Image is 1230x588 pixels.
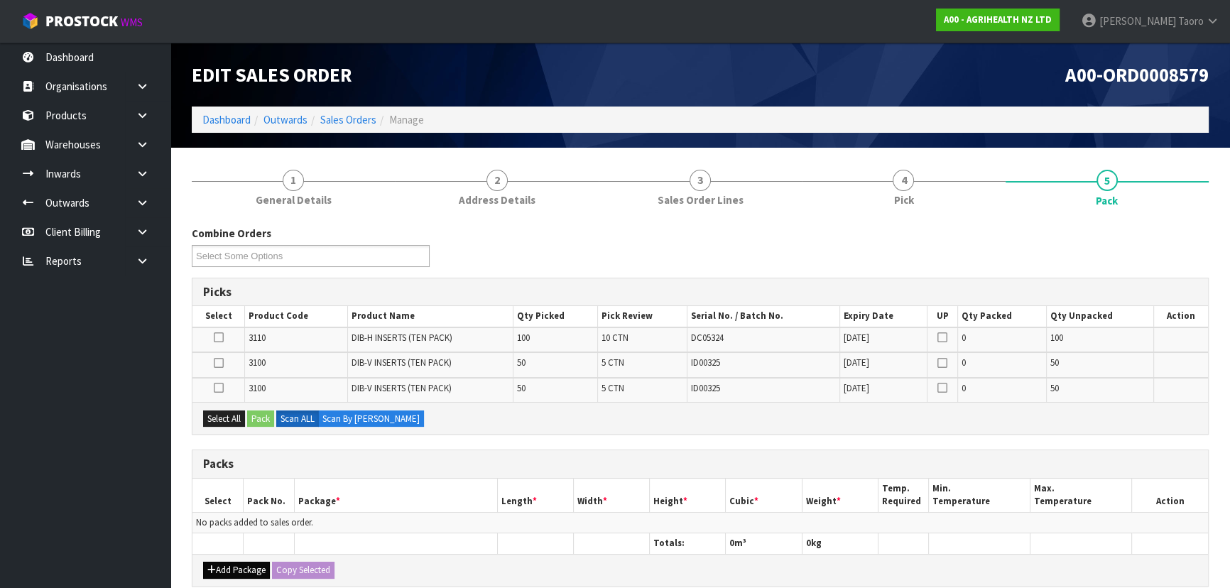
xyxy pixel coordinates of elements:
[192,479,244,512] th: Select
[573,479,649,512] th: Width
[203,562,270,579] button: Add Package
[602,332,628,344] span: 10 CTN
[517,356,526,369] span: 50
[244,479,295,512] th: Pack No.
[726,533,802,554] th: m³
[839,306,927,327] th: Expiry Date
[650,533,726,554] th: Totals:
[844,382,869,394] span: [DATE]
[320,113,376,126] a: Sales Orders
[691,382,720,394] span: ID00325
[962,382,966,394] span: 0
[283,170,304,191] span: 1
[318,410,424,428] label: Scan By [PERSON_NAME]
[1065,62,1209,87] span: A00-ORD0008579
[658,192,744,207] span: Sales Order Lines
[192,512,1208,533] td: No packs added to sales order.
[517,382,526,394] span: 50
[513,306,598,327] th: Qty Picked
[192,306,245,327] th: Select
[459,192,535,207] span: Address Details
[1096,193,1118,208] span: Pack
[121,16,143,29] small: WMS
[802,533,878,554] th: kg
[249,332,266,344] span: 3110
[962,356,966,369] span: 0
[203,285,1197,299] h3: Picks
[352,382,452,394] span: DIB-V INSERTS (TEN PACK)
[1050,356,1059,369] span: 50
[929,479,1030,512] th: Min. Temperature
[256,192,332,207] span: General Details
[1153,306,1208,327] th: Action
[486,170,508,191] span: 2
[249,382,266,394] span: 3100
[294,479,497,512] th: Package
[263,113,307,126] a: Outwards
[927,306,958,327] th: UP
[249,356,266,369] span: 3100
[352,332,452,344] span: DIB-H INSERTS (TEN PACK)
[957,306,1046,327] th: Qty Packed
[45,12,118,31] span: ProStock
[1132,479,1208,512] th: Action
[1030,479,1132,512] th: Max. Temperature
[726,479,802,512] th: Cubic
[389,113,424,126] span: Manage
[602,356,624,369] span: 5 CTN
[245,306,348,327] th: Product Code
[687,306,840,327] th: Serial No. / Batch No.
[806,537,811,549] span: 0
[1178,14,1204,28] span: Taoro
[203,457,1197,471] h3: Packs
[650,479,726,512] th: Height
[844,332,869,344] span: [DATE]
[1050,332,1063,344] span: 100
[597,306,687,327] th: Pick Review
[192,62,352,87] span: Edit Sales Order
[247,410,274,428] button: Pack
[944,13,1052,26] strong: A00 - AGRIHEALTH NZ LTD
[276,410,319,428] label: Scan ALL
[729,537,734,549] span: 0
[691,356,720,369] span: ID00325
[893,192,913,207] span: Pick
[602,382,624,394] span: 5 CTN
[802,479,878,512] th: Weight
[936,9,1060,31] a: A00 - AGRIHEALTH NZ LTD
[203,410,245,428] button: Select All
[691,332,724,344] span: DC05324
[272,562,334,579] button: Copy Selected
[497,479,573,512] th: Length
[21,12,39,30] img: cube-alt.png
[192,226,271,241] label: Combine Orders
[348,306,513,327] th: Product Name
[893,170,914,191] span: 4
[878,479,929,512] th: Temp. Required
[1099,14,1176,28] span: [PERSON_NAME]
[690,170,711,191] span: 3
[1046,306,1153,327] th: Qty Unpacked
[1096,170,1118,191] span: 5
[962,332,966,344] span: 0
[352,356,452,369] span: DIB-V INSERTS (TEN PACK)
[517,332,530,344] span: 100
[202,113,251,126] a: Dashboard
[844,356,869,369] span: [DATE]
[1050,382,1059,394] span: 50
